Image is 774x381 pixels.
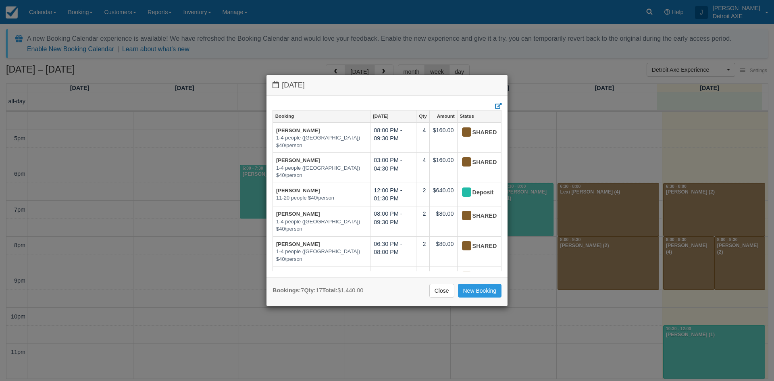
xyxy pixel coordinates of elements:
[429,153,457,183] td: $160.00
[416,266,429,297] td: 2
[276,194,367,202] em: 11-20 people $40/person
[276,211,320,217] a: [PERSON_NAME]
[429,284,454,298] a: Close
[276,157,320,163] a: [PERSON_NAME]
[370,110,416,122] a: [DATE]
[461,210,491,223] div: SHARED
[370,236,416,266] td: 06:30 PM - 08:00 PM
[429,206,457,237] td: $80.00
[273,110,370,122] a: Booking
[458,110,501,122] a: Status
[416,110,429,122] a: Qty
[276,164,367,179] em: 1-4 people ([GEOGRAPHIC_DATA]) $40/person
[370,153,416,183] td: 03:00 PM - 04:30 PM
[276,218,367,233] em: 1-4 people ([GEOGRAPHIC_DATA]) $40/person
[322,287,337,294] strong: Total:
[276,241,320,247] a: [PERSON_NAME]
[304,287,316,294] strong: Qty:
[429,123,457,153] td: $160.00
[416,183,429,206] td: 2
[461,156,491,169] div: SHARED
[416,153,429,183] td: 4
[461,186,491,199] div: Deposit
[461,240,491,253] div: SHARED
[276,187,320,194] a: [PERSON_NAME]
[276,271,320,277] a: [PERSON_NAME]
[416,123,429,153] td: 4
[273,81,501,90] h4: [DATE]
[273,286,363,295] div: 7 17 $1,440.00
[430,110,457,122] a: Amount
[370,206,416,237] td: 08:00 PM - 09:30 PM
[276,134,367,149] em: 1-4 people ([GEOGRAPHIC_DATA]) $40/person
[370,183,416,206] td: 12:00 PM - 01:30 PM
[416,236,429,266] td: 2
[370,123,416,153] td: 08:00 PM - 09:30 PM
[461,270,491,283] div: SHARED
[416,206,429,237] td: 2
[273,287,301,294] strong: Bookings:
[429,183,457,206] td: $640.00
[458,284,502,298] a: New Booking
[276,127,320,133] a: [PERSON_NAME]
[429,266,457,297] td: $80.00
[461,126,491,139] div: SHARED
[276,248,367,263] em: 1-4 people ([GEOGRAPHIC_DATA]) $40/person
[370,266,416,297] td: 03:00 PM - 04:30 PM
[429,236,457,266] td: $80.00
